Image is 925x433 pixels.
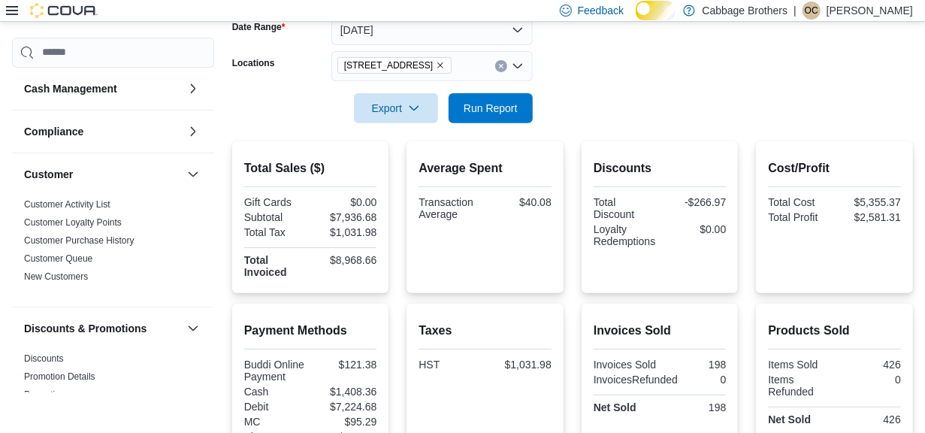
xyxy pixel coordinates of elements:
[419,322,552,340] h2: Taxes
[495,60,507,72] button: Clear input
[331,15,533,45] button: [DATE]
[768,211,831,223] div: Total Profit
[436,61,445,70] button: Remove 57 Cootes Drive from selection in this group
[419,196,482,220] div: Transaction Average
[24,235,135,247] span: Customer Purchase History
[244,401,307,413] div: Debit
[24,124,83,139] h3: Compliance
[184,123,202,141] button: Compliance
[24,216,122,229] span: Customer Loyalty Points
[24,389,70,401] span: Promotions
[313,359,376,371] div: $121.38
[663,196,726,208] div: -$266.97
[24,124,181,139] button: Compliance
[594,359,657,371] div: Invoices Sold
[24,198,110,210] span: Customer Activity List
[313,416,376,428] div: $95.29
[663,223,726,235] div: $0.00
[24,235,135,246] a: Customer Purchase History
[803,2,821,20] div: Oliver Coppolino
[363,93,429,123] span: Export
[24,167,73,182] h3: Customer
[184,80,202,98] button: Cash Management
[594,223,657,247] div: Loyalty Redemptions
[419,359,482,371] div: HST
[827,2,913,20] p: [PERSON_NAME]
[838,359,901,371] div: 426
[805,2,818,20] span: OC
[184,319,202,338] button: Discounts & Promotions
[768,413,811,425] strong: Net Sold
[24,81,117,96] h3: Cash Management
[30,3,98,18] img: Cova
[24,321,181,336] button: Discounts & Promotions
[232,57,275,69] label: Locations
[244,211,307,223] div: Subtotal
[768,196,831,208] div: Total Cost
[419,159,552,177] h2: Average Spent
[244,196,307,208] div: Gift Cards
[449,93,533,123] button: Run Report
[636,20,636,21] span: Dark Mode
[24,253,92,265] span: Customer Queue
[313,196,376,208] div: $0.00
[794,2,797,20] p: |
[184,165,202,183] button: Customer
[24,389,70,400] a: Promotions
[337,57,452,74] span: 57 Cootes Drive
[244,254,287,278] strong: Total Invoiced
[838,196,901,208] div: $5,355.37
[663,359,726,371] div: 198
[488,359,552,371] div: $1,031.98
[244,322,377,340] h2: Payment Methods
[594,159,727,177] h2: Discounts
[594,374,678,386] div: InvoicesRefunded
[464,101,518,116] span: Run Report
[594,401,636,413] strong: Net Sold
[24,321,147,336] h3: Discounts & Promotions
[768,359,831,371] div: Items Sold
[768,374,831,398] div: Items Refunded
[768,322,901,340] h2: Products Sold
[512,60,524,72] button: Open list of options
[244,416,307,428] div: MC
[24,167,181,182] button: Customer
[24,371,95,382] a: Promotion Details
[313,386,376,398] div: $1,408.36
[838,211,901,223] div: $2,581.31
[594,196,657,220] div: Total Discount
[313,254,376,266] div: $8,968.66
[24,353,64,365] span: Discounts
[636,1,675,20] input: Dark Mode
[24,81,181,96] button: Cash Management
[488,196,552,208] div: $40.08
[313,226,376,238] div: $1,031.98
[24,271,88,282] a: New Customers
[354,93,438,123] button: Export
[313,211,376,223] div: $7,936.68
[244,359,307,383] div: Buddi Online Payment
[24,353,64,364] a: Discounts
[838,374,901,386] div: 0
[24,199,110,210] a: Customer Activity List
[12,350,214,419] div: Discounts & Promotions
[24,253,92,264] a: Customer Queue
[703,2,788,20] p: Cabbage Brothers
[768,159,901,177] h2: Cost/Profit
[24,217,122,228] a: Customer Loyalty Points
[313,401,376,413] div: $7,224.68
[244,386,307,398] div: Cash
[244,159,377,177] h2: Total Sales ($)
[232,21,286,33] label: Date Range
[684,374,726,386] div: 0
[12,195,214,307] div: Customer
[344,58,434,73] span: [STREET_ADDRESS]
[663,401,726,413] div: 198
[578,3,624,18] span: Feedback
[24,271,88,283] span: New Customers
[838,413,901,425] div: 426
[594,322,727,340] h2: Invoices Sold
[244,226,307,238] div: Total Tax
[24,371,95,383] span: Promotion Details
